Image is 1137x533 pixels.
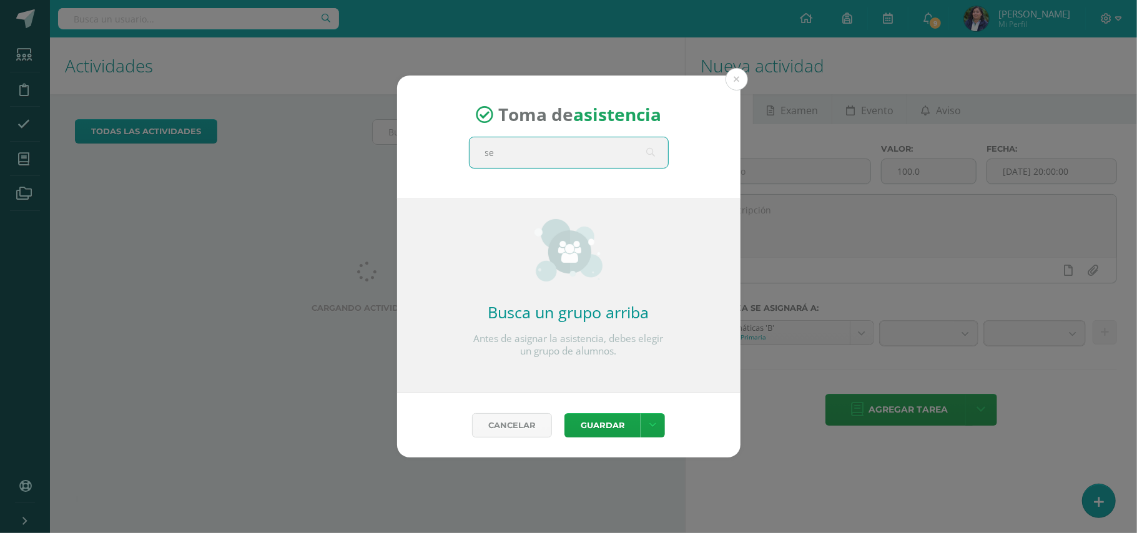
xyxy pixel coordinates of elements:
img: groups_small.png [534,219,603,281]
h2: Busca un grupo arriba [469,301,669,323]
button: Guardar [564,413,641,438]
span: Toma de [498,103,661,127]
a: Cancelar [472,413,552,438]
button: Close (Esc) [726,68,748,90]
p: Antes de asignar la asistencia, debes elegir un grupo de alumnos. [469,333,669,358]
input: Busca un grado o sección aquí... [470,137,668,168]
strong: asistencia [573,103,661,127]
